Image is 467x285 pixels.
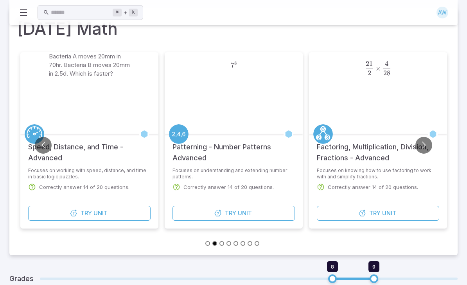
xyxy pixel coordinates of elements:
[172,206,295,221] button: TryUnit
[39,183,129,191] p: Correctly answer 14 of 20 questions.
[231,61,234,69] span: 7
[436,7,448,18] div: AW
[225,209,236,218] span: Try
[25,124,44,144] a: Speed/Distance/Time
[183,183,274,191] p: Correctly answer 14 of 20 questions.
[113,8,138,17] div: +
[169,124,189,144] a: Patterning
[328,183,418,191] p: Correctly answer 14 of 20 questions.
[234,60,237,66] span: 8
[28,167,151,180] p: Focuses on working with speed, distance, and time in basic logic puzzles.
[233,241,238,246] button: Go to slide 5
[317,167,439,180] p: Focuses on knowing how to use factoring to work with and simplify fractions.
[241,241,245,246] button: Go to slide 6
[368,69,371,77] span: 2
[113,9,122,16] kbd: ⌘
[219,241,224,246] button: Go to slide 3
[49,52,130,78] p: Bacteria A moves 20mm in 70hr. Bacteria B moves 20mm in 2.5d. Which is faster?
[93,209,108,218] span: Unit
[373,61,374,71] span: ​
[81,209,92,218] span: Try
[313,124,333,144] a: Factors/Primes
[331,263,334,270] span: 8
[415,137,432,154] button: Go to next slide
[372,263,375,270] span: 9
[129,9,138,16] kbd: k
[238,209,252,218] span: Unit
[382,209,396,218] span: Unit
[212,241,217,246] button: Go to slide 2
[385,60,388,68] span: 4
[317,206,439,221] button: TryUnit
[366,60,373,68] span: 21
[255,241,259,246] button: Go to slide 8
[35,137,52,154] button: Go to previous slide
[369,209,381,218] span: Try
[317,142,439,163] h5: Factoring, Multiplication, Division, Fractions - Advanced
[383,69,390,77] span: 28
[172,167,295,180] p: Focuses on understanding and extending number patterns.
[28,142,151,163] h5: Speed, Distance, and Time - Advanced
[17,16,450,41] h1: [DATE] Math
[28,206,151,221] button: TryUnit
[172,142,295,163] h5: Patterning - Number Patterns Advanced
[375,64,381,73] span: ×
[9,273,34,284] h5: Grades
[205,241,210,246] button: Go to slide 1
[226,241,231,246] button: Go to slide 4
[248,241,252,246] button: Go to slide 7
